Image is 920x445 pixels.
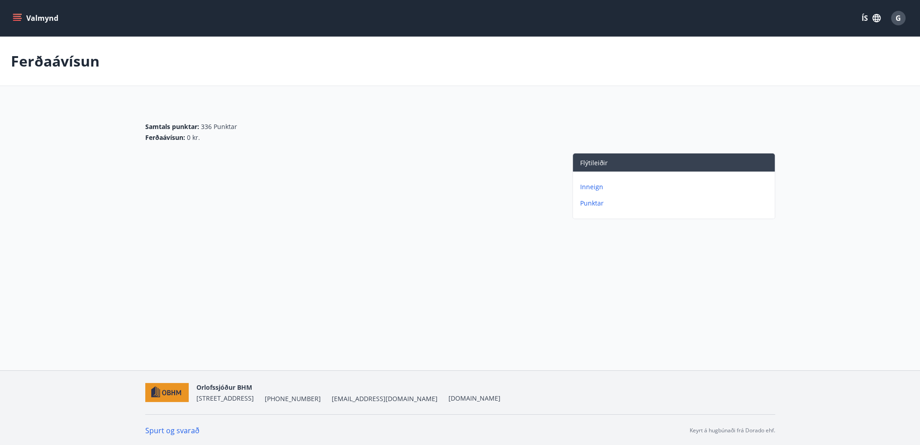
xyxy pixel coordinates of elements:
[196,383,252,392] span: Orlofssjóður BHM
[264,394,320,403] span: [PHONE_NUMBER]
[887,7,909,29] button: G
[580,182,771,191] p: Inneign
[448,394,500,402] a: [DOMAIN_NAME]
[145,133,185,142] span: Ferðaávísun :
[11,10,62,26] button: menu
[145,426,200,435] a: Spurt og svarað
[201,122,237,131] span: 336 Punktar
[331,394,437,403] span: [EMAIL_ADDRESS][DOMAIN_NAME]
[196,394,253,402] span: [STREET_ADDRESS]
[187,133,200,142] span: 0 kr.
[857,10,886,26] button: ÍS
[11,51,100,71] p: Ferðaávísun
[580,158,608,167] span: Flýtileiðir
[145,383,189,402] img: c7HIBRK87IHNqKbXD1qOiSZFdQtg2UzkX3TnRQ1O.png
[580,199,771,208] p: Punktar
[896,13,901,23] span: G
[145,122,199,131] span: Samtals punktar :
[690,426,775,435] p: Keyrt á hugbúnaði frá Dorado ehf.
